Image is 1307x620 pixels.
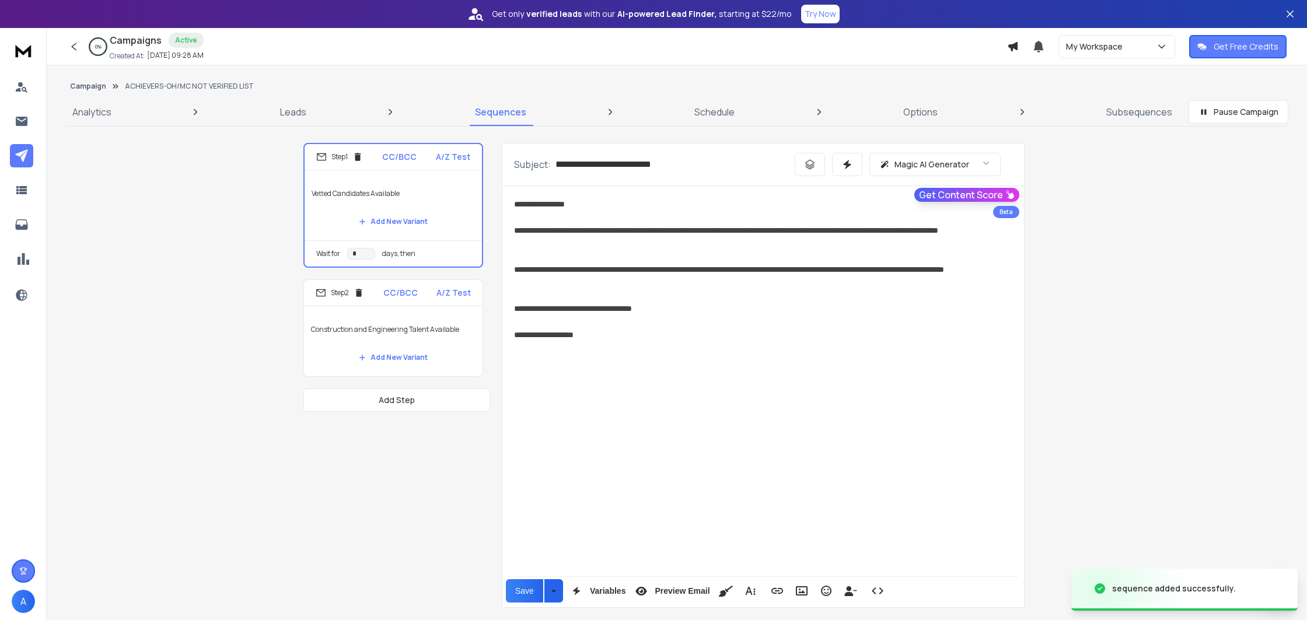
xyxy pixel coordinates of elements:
button: Try Now [801,5,840,23]
img: logo [12,40,35,61]
button: Pause Campaign [1189,100,1288,124]
span: Variables [588,586,628,596]
p: days, then [382,249,415,258]
a: Leads [273,98,313,126]
strong: AI-powered Lead Finder, [617,8,717,20]
strong: verified leads [526,8,582,20]
button: More Text [739,579,761,603]
button: A [12,590,35,613]
p: Subject: [514,157,551,171]
button: Preview Email [630,579,712,603]
button: Get Free Credits [1189,35,1287,58]
p: Created At: [110,51,145,61]
h1: Campaigns [110,33,162,47]
button: Code View [866,579,889,603]
span: Preview Email [652,586,712,596]
p: Wait for [316,249,340,258]
a: Schedule [687,98,742,126]
button: Insert Image (⌘P) [791,579,813,603]
p: Subsequences [1106,105,1172,119]
button: Add New Variant [350,210,437,233]
p: My Workspace [1066,41,1127,52]
p: Construction and Engineering Talent Available [311,313,476,346]
p: Get Free Credits [1214,41,1278,52]
p: A/Z Test [436,151,470,163]
p: Sequences [475,105,526,119]
button: Emoticons [815,579,837,603]
div: Beta [993,206,1019,218]
a: Subsequences [1099,98,1179,126]
button: Insert Unsubscribe Link [840,579,862,603]
button: Campaign [70,82,106,91]
button: Save [506,579,543,603]
div: Step 1 [316,152,363,162]
a: Sequences [468,98,533,126]
p: Magic AI Generator [894,159,969,170]
button: Clean HTML [715,579,737,603]
div: Step 2 [316,288,364,298]
button: Variables [565,579,628,603]
button: Get Content Score [914,188,1019,202]
p: Options [903,105,938,119]
p: CC/BCC [383,287,418,299]
p: [DATE] 09:28 AM [147,51,204,60]
p: Schedule [694,105,735,119]
button: Add Step [303,388,490,412]
button: Magic AI Generator [869,153,1001,176]
div: Active [169,33,204,48]
li: Step2CC/BCCA/Z TestConstruction and Engineering Talent AvailableAdd New Variant [303,279,483,377]
p: 0 % [95,43,102,50]
button: Add New Variant [350,346,437,369]
a: Analytics [65,98,118,126]
p: Leads [280,105,306,119]
li: Step1CC/BCCA/Z TestVetted Candidates AvailableAdd New VariantWait fordays, then [303,143,483,268]
p: ACHIEVERS-OH/MC NOT VERIFIED LIST [125,82,254,91]
p: Analytics [72,105,111,119]
p: Try Now [805,8,836,20]
p: Get only with our starting at $22/mo [492,8,792,20]
div: sequence added successfully. [1112,583,1236,594]
p: CC/BCC [382,151,417,163]
button: Insert Link (⌘K) [766,579,788,603]
p: Vetted Candidates Available [312,177,475,210]
a: Options [896,98,945,126]
p: A/Z Test [436,287,471,299]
